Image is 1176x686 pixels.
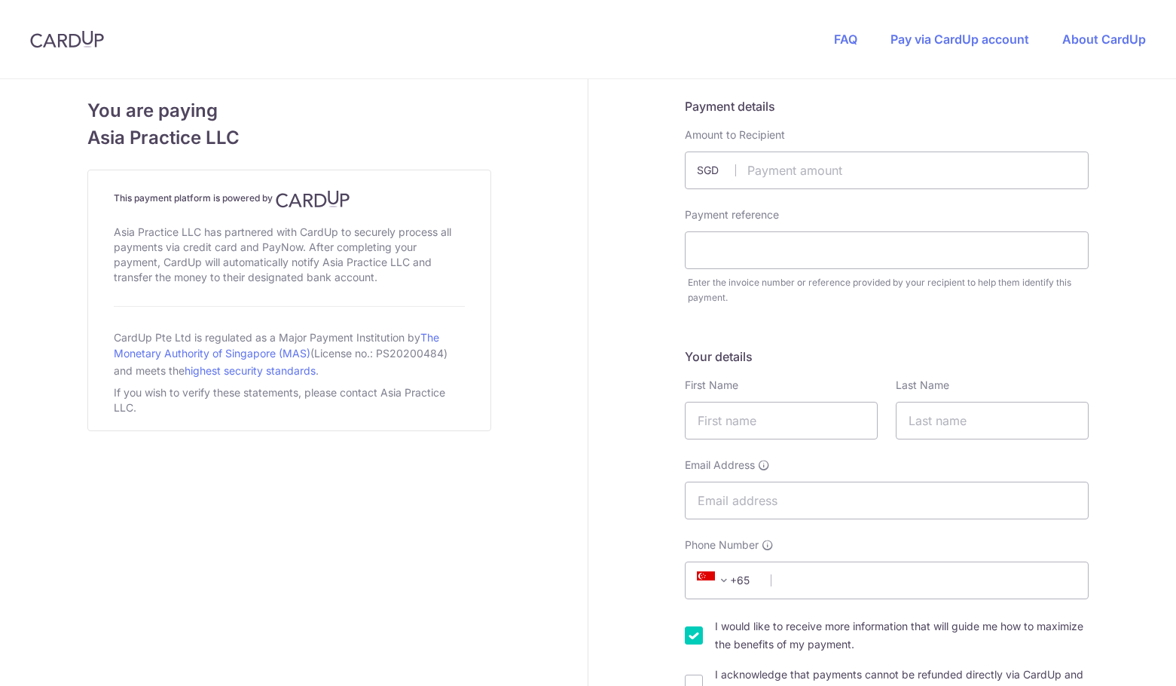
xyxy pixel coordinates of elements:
img: CardUp [30,30,104,48]
a: About CardUp [1062,32,1146,47]
input: Last name [896,402,1089,439]
div: Asia Practice LLC has partnered with CardUp to securely process all payments via credit card and ... [114,222,465,288]
a: FAQ [834,32,857,47]
span: SGD [697,163,736,178]
a: Pay via CardUp account [890,32,1029,47]
label: First Name [685,378,738,393]
a: highest security standards [185,364,316,377]
span: +65 [692,571,760,590]
span: You are paying [87,97,491,124]
span: Email Address [685,458,755,473]
h5: Your details [685,348,1089,366]
span: +65 [697,571,733,590]
input: Payment amount [685,152,1089,189]
input: First name [685,402,878,439]
span: Phone Number [685,537,759,553]
label: Last Name [896,378,949,393]
input: Email address [685,482,1089,519]
label: I would like to receive more information that will guide me how to maximize the benefits of my pa... [715,617,1089,654]
span: Asia Practice LLC [87,124,491,152]
label: Amount to Recipient [685,127,785,142]
img: CardUp [276,190,350,208]
div: Enter the invoice number or reference provided by your recipient to help them identify this payment. [688,275,1089,305]
h5: Payment details [685,97,1089,115]
div: CardUp Pte Ltd is regulated as a Major Payment Institution by (License no.: PS20200484) and meets... [114,325,465,382]
h4: This payment platform is powered by [114,190,465,208]
iframe: Opens a widget where you can find more information [1079,641,1161,678]
div: If you wish to verify these statements, please contact Asia Practice LLC. [114,382,465,418]
label: Payment reference [685,207,779,222]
